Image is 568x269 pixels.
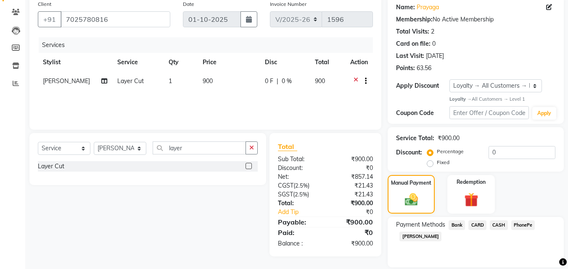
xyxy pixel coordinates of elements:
div: Total Visits: [396,27,429,36]
input: Search or Scan [153,141,246,154]
th: Qty [164,53,198,72]
span: 900 [203,77,213,85]
div: No Active Membership [396,15,555,24]
th: Disc [260,53,310,72]
div: Apply Discount [396,81,449,90]
div: Name: [396,3,415,12]
div: ₹900.00 [325,217,379,227]
div: Last Visit: [396,52,424,60]
label: Invoice Number [270,0,306,8]
label: Redemption [457,178,486,186]
div: 0 [432,39,436,48]
div: ( ) [272,190,325,199]
div: Service Total: [396,134,434,143]
a: Add Tip [272,208,334,217]
div: ₹21.43 [325,181,379,190]
span: 2.5% [295,182,308,189]
div: [DATE] [426,52,444,60]
div: 63.56 [417,64,431,73]
span: 2.5% [295,191,307,198]
span: 1 [169,77,172,85]
span: Bank [449,220,465,230]
button: Apply [532,107,556,120]
div: Card on file: [396,39,431,48]
div: 2 [431,27,434,36]
label: Client [38,0,51,8]
div: Paid: [272,227,325,238]
div: Sub Total: [272,155,325,164]
span: 0 % [282,77,292,86]
span: CARD [468,220,486,230]
th: Stylist [38,53,112,72]
img: _gift.svg [460,191,483,208]
span: CASH [490,220,508,230]
div: Coupon Code [396,109,449,118]
div: ₹900.00 [438,134,460,143]
span: CGST [278,182,293,189]
th: Price [198,53,260,72]
img: _cash.svg [401,192,422,207]
span: Total [278,142,297,151]
div: Payable: [272,217,325,227]
span: Layer Cut [117,77,144,85]
div: Discount: [396,148,422,157]
div: Discount: [272,164,325,172]
div: Total: [272,199,325,208]
input: Enter Offer / Coupon Code [449,106,529,119]
label: Percentage [437,148,464,155]
div: Balance : [272,239,325,248]
div: ₹21.43 [325,190,379,199]
div: All Customers → Level 1 [449,96,555,103]
input: Search by Name/Mobile/Email/Code [61,11,170,27]
span: | [277,77,278,86]
strong: Loyalty → [449,96,472,102]
div: Membership: [396,15,433,24]
label: Manual Payment [391,179,431,187]
div: ₹857.14 [325,172,379,181]
span: PhonePe [511,220,535,230]
span: [PERSON_NAME] [43,77,90,85]
div: ₹900.00 [325,239,379,248]
div: ₹0 [335,208,380,217]
th: Total [310,53,346,72]
div: ₹900.00 [325,199,379,208]
div: ( ) [272,181,325,190]
div: Net: [272,172,325,181]
div: Services [39,37,379,53]
div: ₹0 [325,164,379,172]
span: 0 F [265,77,273,86]
label: Fixed [437,159,449,166]
span: SGST [278,191,293,198]
a: Prayaga [417,3,439,12]
button: +91 [38,11,61,27]
th: Service [112,53,164,72]
div: ₹0 [325,227,379,238]
div: ₹900.00 [325,155,379,164]
div: Points: [396,64,415,73]
span: Payment Methods [396,220,445,229]
span: 900 [315,77,325,85]
label: Date [183,0,194,8]
th: Action [345,53,373,72]
span: [PERSON_NAME] [399,232,441,241]
div: Layer Cut [38,162,64,171]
